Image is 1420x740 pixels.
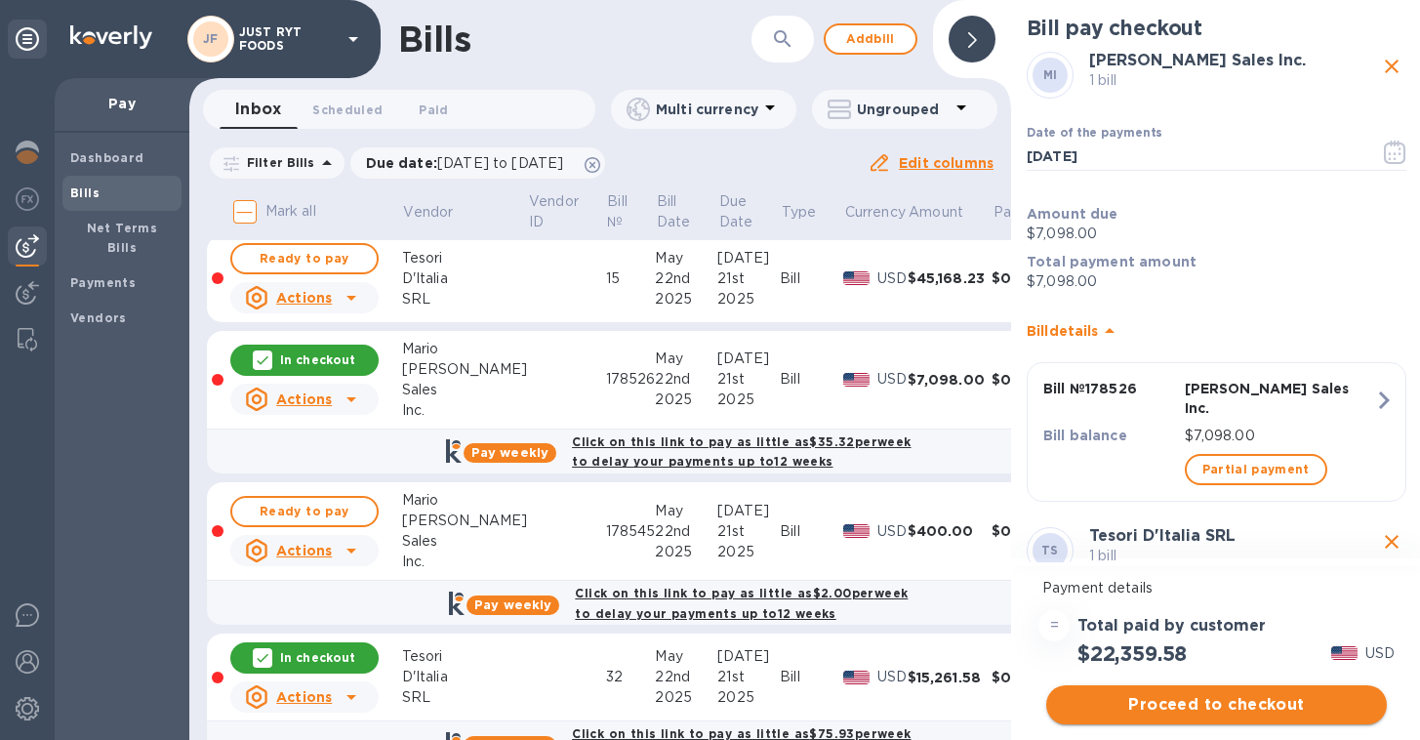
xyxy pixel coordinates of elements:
div: [DATE] [717,646,780,667]
b: Click on this link to pay as little as $35.32 per week to delay your payments up to 12 weeks [572,434,911,470]
p: Ungrouped [857,100,950,119]
span: Due Date [719,191,779,232]
p: Bill № [607,191,628,232]
label: Date of the payments [1027,128,1161,140]
b: Total payment amount [1027,254,1197,269]
p: Filter Bills [239,154,315,171]
p: Currency [845,202,906,223]
div: 178545 [606,521,656,542]
div: [PERSON_NAME] [402,511,528,531]
img: USD [1331,646,1358,660]
div: SRL [402,289,528,309]
b: Dashboard [70,150,144,165]
div: 2025 [655,289,717,309]
b: Payments [70,275,136,290]
div: D'Italia [402,268,528,289]
p: USD [877,268,908,289]
img: USD [843,373,870,387]
div: May [655,646,717,667]
div: 32 [606,667,656,687]
u: Actions [276,689,332,705]
div: [DATE] [717,501,780,521]
b: Pay weekly [471,445,548,460]
p: Bill № 178526 [1043,379,1177,398]
p: USD [1365,643,1395,664]
div: Bill [780,667,843,687]
div: $0.00 [992,370,1050,390]
span: Bill № [607,191,653,232]
span: Inbox [235,96,281,123]
b: Click on this link to pay as little as $2.00 per week to delay your payments up to 12 weeks [575,586,908,621]
p: Mark all [265,201,316,222]
p: Payment details [1042,578,1391,598]
p: Vendor ID [529,191,579,232]
div: 15 [606,268,656,289]
b: Vendors [70,310,127,325]
p: Multi currency [656,100,758,119]
div: 2025 [717,289,780,309]
img: Foreign exchange [16,187,39,211]
div: $15,261.58 [908,668,993,687]
p: Paid [994,202,1024,223]
p: Amount [909,202,963,223]
div: 2025 [655,687,717,708]
span: Ready to pay [248,500,361,523]
div: $7,098.00 [908,370,993,390]
button: Proceed to checkout [1046,685,1387,724]
div: May [655,248,717,268]
div: Inc. [402,552,528,572]
div: 2025 [717,390,780,410]
b: Tesori D'Italia SRL [1089,526,1236,545]
p: In checkout [280,351,355,368]
span: Add bill [841,27,900,51]
h2: $22,359.58 [1077,641,1187,666]
div: Billdetails [1027,300,1406,362]
h3: Total paid by customer [1077,617,1266,636]
b: TS [1041,543,1059,557]
div: [DATE] [717,349,780,369]
div: $0.00 [992,668,1050,687]
h1: Bills [398,19,470,60]
p: USD [877,369,908,390]
div: Bill [780,369,843,390]
button: close [1377,52,1406,81]
div: 21st [717,667,780,687]
b: MI [1043,67,1058,82]
p: In checkout [280,649,355,666]
div: Bill [780,268,843,289]
div: Sales [402,531,528,552]
div: 21st [717,521,780,542]
b: Bills [70,185,100,200]
div: SRL [402,687,528,708]
span: Vendor [403,202,478,223]
div: 22nd [655,667,717,687]
p: Vendor [403,202,453,223]
div: 2025 [717,687,780,708]
div: Inc. [402,400,528,421]
button: Ready to pay [230,243,379,274]
span: Ready to pay [248,247,361,270]
button: close [1377,527,1406,556]
div: $0.00 [992,268,1050,288]
div: May [655,349,717,369]
p: 1 bill [1089,70,1377,91]
img: USD [843,671,870,684]
div: 21st [717,268,780,289]
b: Net Terms Bills [87,221,158,255]
span: Amount [909,202,989,223]
img: USD [843,524,870,538]
p: USD [877,521,908,542]
div: D'Italia [402,667,528,687]
span: Paid [994,202,1049,223]
p: Bill Date [657,191,691,232]
span: Bill Date [657,191,716,232]
b: Bill details [1027,323,1098,339]
div: 22nd [655,268,717,289]
u: Edit columns [899,155,994,171]
div: Mario [402,339,528,359]
h2: Bill pay checkout [1027,16,1406,40]
div: $45,168.23 [908,268,993,288]
button: Partial payment [1185,454,1327,485]
p: Type [782,202,817,223]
